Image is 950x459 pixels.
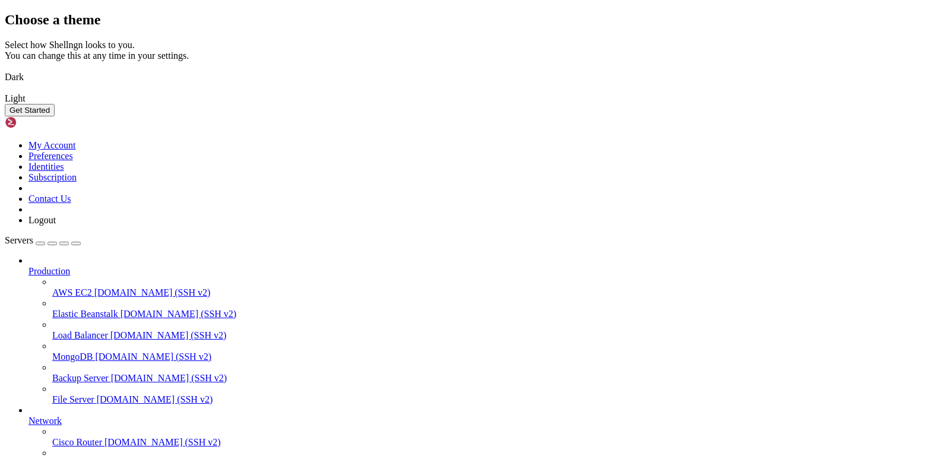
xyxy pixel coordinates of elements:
[52,287,945,298] a: AWS EC2 [DOMAIN_NAME] (SSH v2)
[28,151,73,161] a: Preferences
[110,330,227,340] span: [DOMAIN_NAME] (SSH v2)
[111,373,227,383] span: [DOMAIN_NAME] (SSH v2)
[52,437,945,448] a: Cisco Router [DOMAIN_NAME] (SSH v2)
[52,373,109,383] span: Backup Server
[52,277,945,298] li: AWS EC2 [DOMAIN_NAME] (SSH v2)
[94,287,211,297] span: [DOMAIN_NAME] (SSH v2)
[28,255,945,405] li: Production
[104,437,221,447] span: [DOMAIN_NAME] (SSH v2)
[52,309,945,319] a: Elastic Beanstalk [DOMAIN_NAME] (SSH v2)
[28,172,77,182] a: Subscription
[28,162,64,172] a: Identities
[5,104,55,116] button: Get Started
[52,352,945,362] a: MongoDB [DOMAIN_NAME] (SSH v2)
[52,362,945,384] li: Backup Server [DOMAIN_NAME] (SSH v2)
[5,235,81,245] a: Servers
[28,266,945,277] a: Production
[52,373,945,384] a: Backup Server [DOMAIN_NAME] (SSH v2)
[97,394,213,404] span: [DOMAIN_NAME] (SSH v2)
[5,40,945,61] div: Select how Shellngn looks to you. You can change this at any time in your settings.
[5,93,945,104] div: Light
[52,352,93,362] span: MongoDB
[52,394,945,405] a: File Server [DOMAIN_NAME] (SSH v2)
[52,394,94,404] span: File Server
[95,352,211,362] span: [DOMAIN_NAME] (SSH v2)
[52,319,945,341] li: Load Balancer [DOMAIN_NAME] (SSH v2)
[28,266,70,276] span: Production
[28,416,62,426] span: Network
[28,140,76,150] a: My Account
[52,287,92,297] span: AWS EC2
[52,330,108,340] span: Load Balancer
[28,194,71,204] a: Contact Us
[52,437,102,447] span: Cisco Router
[28,416,945,426] a: Network
[121,309,237,319] span: [DOMAIN_NAME] (SSH v2)
[52,309,118,319] span: Elastic Beanstalk
[28,215,56,225] a: Logout
[5,72,945,83] div: Dark
[5,235,33,245] span: Servers
[5,116,73,128] img: Shellngn
[52,298,945,319] li: Elastic Beanstalk [DOMAIN_NAME] (SSH v2)
[5,12,945,28] h2: Choose a theme
[52,330,945,341] a: Load Balancer [DOMAIN_NAME] (SSH v2)
[52,384,945,405] li: File Server [DOMAIN_NAME] (SSH v2)
[52,341,945,362] li: MongoDB [DOMAIN_NAME] (SSH v2)
[52,426,945,448] li: Cisco Router [DOMAIN_NAME] (SSH v2)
